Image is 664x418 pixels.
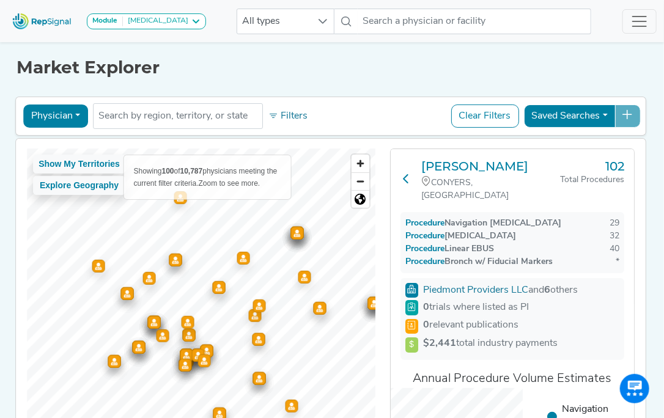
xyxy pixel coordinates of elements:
[423,302,429,312] strong: 0
[423,300,529,315] span: trials where listed as PI
[560,174,624,186] div: Total Procedures
[253,299,266,312] div: Map marker
[143,272,156,285] div: Map marker
[423,339,558,348] span: total industry payments
[201,345,213,358] div: Map marker
[169,254,182,266] div: Map marker
[183,329,196,342] div: Map marker
[148,316,161,329] div: Map marker
[405,217,561,230] div: Navigation [MEDICAL_DATA]
[157,329,169,342] div: Map marker
[421,159,560,174] a: [PERSON_NAME]
[17,57,647,78] h1: Market Explorer
[180,167,203,175] b: 10,787
[162,167,174,175] b: 100
[237,252,250,265] div: Map marker
[405,230,516,243] div: [MEDICAL_DATA]
[133,341,146,354] div: Map marker
[610,230,619,243] div: 32
[352,172,369,190] button: Zoom out
[182,316,194,329] div: Map marker
[352,155,369,172] button: Zoom in
[174,191,187,204] div: Map marker
[352,190,369,208] button: Reset bearing to north
[314,302,326,315] div: Map marker
[418,257,445,266] span: Procedure
[98,109,257,123] input: Search by region, territory, or state
[421,176,560,202] div: CONYERS, [GEOGRAPHIC_DATA]
[405,243,494,255] div: Linear EBUS
[199,179,260,188] span: Zoom to see more.
[108,355,121,368] div: Map marker
[198,354,211,367] div: Map marker
[249,309,262,322] div: Map marker
[405,255,553,268] div: Bronch w/ Fiducial Markers
[352,173,369,190] span: Zoom out
[423,320,429,330] strong: 0
[33,155,125,174] button: Show My Territories
[92,17,117,24] strong: Module
[92,260,105,273] div: Map marker
[23,105,88,128] button: Physician
[286,400,298,413] div: Map marker
[298,271,311,284] div: Map marker
[192,349,205,362] div: Map marker
[622,9,657,34] button: Toggle navigation
[253,372,266,385] div: Map marker
[610,217,619,230] div: 29
[418,244,445,254] span: Procedure
[134,167,278,188] span: Showing of physicians meeting the current filter criteria.
[544,285,550,295] strong: 6
[180,349,193,362] div: Map marker
[423,339,456,348] strong: $2,441
[524,105,616,128] button: Saved Searches
[253,333,265,346] div: Map marker
[423,320,518,330] span: relevant publications
[451,105,519,128] button: Clear Filters
[123,16,188,26] div: [MEDICAL_DATA]
[265,106,311,127] button: Filters
[418,219,445,228] span: Procedure
[237,9,311,34] span: All types
[528,283,578,298] div: and others
[352,191,369,208] span: Reset zoom
[121,287,134,300] div: Map marker
[610,243,619,255] div: 40
[400,370,624,388] div: Annual Procedure Volume Estimates
[179,359,192,372] div: Map marker
[87,13,206,29] button: Module[MEDICAL_DATA]
[560,159,624,174] h3: 102
[368,297,381,310] div: Map marker
[213,281,226,294] div: Map marker
[291,227,304,240] div: Map marker
[423,285,528,295] a: Piedmont Providers LLC
[33,176,125,195] button: Explore Geography
[418,232,445,241] span: Procedure
[358,9,591,34] input: Search a physician or facility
